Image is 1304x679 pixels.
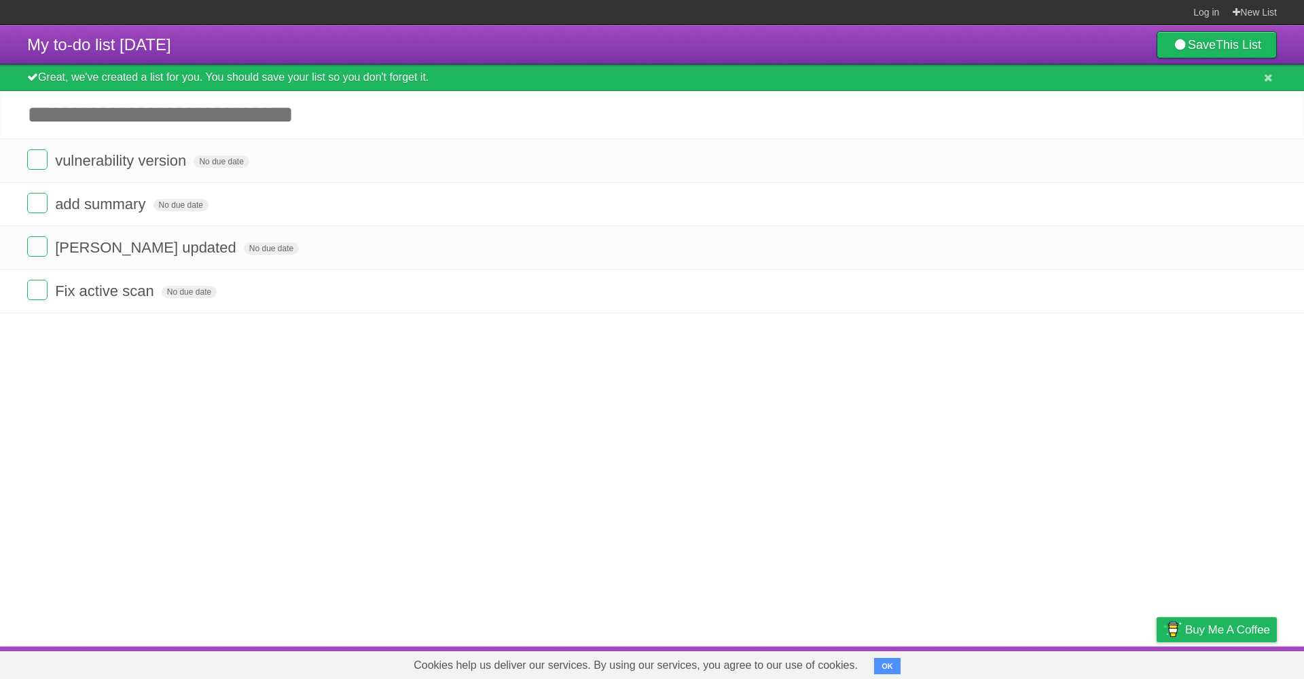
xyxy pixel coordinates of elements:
a: Developers [1021,650,1076,676]
span: No due date [153,199,209,211]
a: SaveThis List [1157,31,1277,58]
span: add summary [55,196,149,213]
span: No due date [194,155,249,168]
label: Done [27,149,48,170]
label: Done [27,236,48,257]
button: OK [874,658,901,674]
span: No due date [162,286,217,298]
label: Done [27,280,48,300]
a: About [976,650,1004,676]
a: Privacy [1139,650,1174,676]
a: Suggest a feature [1191,650,1277,676]
b: This List [1216,38,1261,52]
a: Buy me a coffee [1157,617,1277,642]
img: Buy me a coffee [1163,618,1182,641]
a: Terms [1093,650,1123,676]
span: No due date [244,242,299,255]
label: Done [27,193,48,213]
span: vulnerability version [55,152,189,169]
span: Buy me a coffee [1185,618,1270,642]
span: Fix active scan [55,282,158,299]
span: [PERSON_NAME] updated [55,239,240,256]
span: My to-do list [DATE] [27,35,171,54]
span: Cookies help us deliver our services. By using our services, you agree to our use of cookies. [400,652,871,679]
